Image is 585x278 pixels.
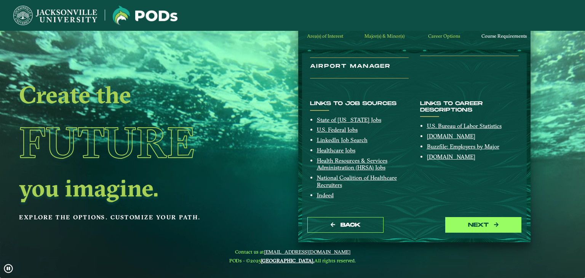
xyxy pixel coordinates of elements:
span: Course Requirements [481,33,527,39]
a: [DOMAIN_NAME] [427,133,475,140]
a: National Coalition of Healthcare Recruiters [317,174,397,189]
span: Major(s) & Minor(s) [364,33,404,39]
button: Back [307,217,384,233]
img: Jacksonville University logo [113,6,177,25]
a: U.S. Federal Jobs [317,126,358,133]
h2: Create the [19,84,244,105]
p: Explore the options. Customize your path. [19,212,244,223]
a: Health Resources & Services Administration (HRSA) Jobs [317,157,387,171]
h6: Links to job sources [310,101,409,107]
span: Area(s) of Interest [307,33,343,39]
a: U.S. Bureau of Labor Statistics [427,122,502,129]
a: [DOMAIN_NAME] [427,153,475,160]
a: Indeed [317,192,334,199]
h6: Links to Career Descriptions [420,101,519,113]
span: PODs - ©2025 All rights reserved. [229,257,356,264]
a: Healthcare Jobs [317,147,355,154]
span: Back [340,222,361,228]
img: Jacksonville University logo [13,6,97,25]
a: [EMAIL_ADDRESS][DOMAIN_NAME] [264,249,350,255]
a: State of [US_STATE] Jobs [317,116,381,123]
h1: Future [19,108,244,177]
a: Buzzfile: Employers by Major [427,143,499,150]
h3: Airport Manager [310,63,409,78]
button: next [445,217,521,233]
a: [GEOGRAPHIC_DATA]. [261,257,314,264]
span: Contact us at [229,249,356,255]
a: LinkedIn Job Search [317,136,368,144]
span: Career Options [428,33,460,39]
h2: you imagine. [19,177,244,198]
